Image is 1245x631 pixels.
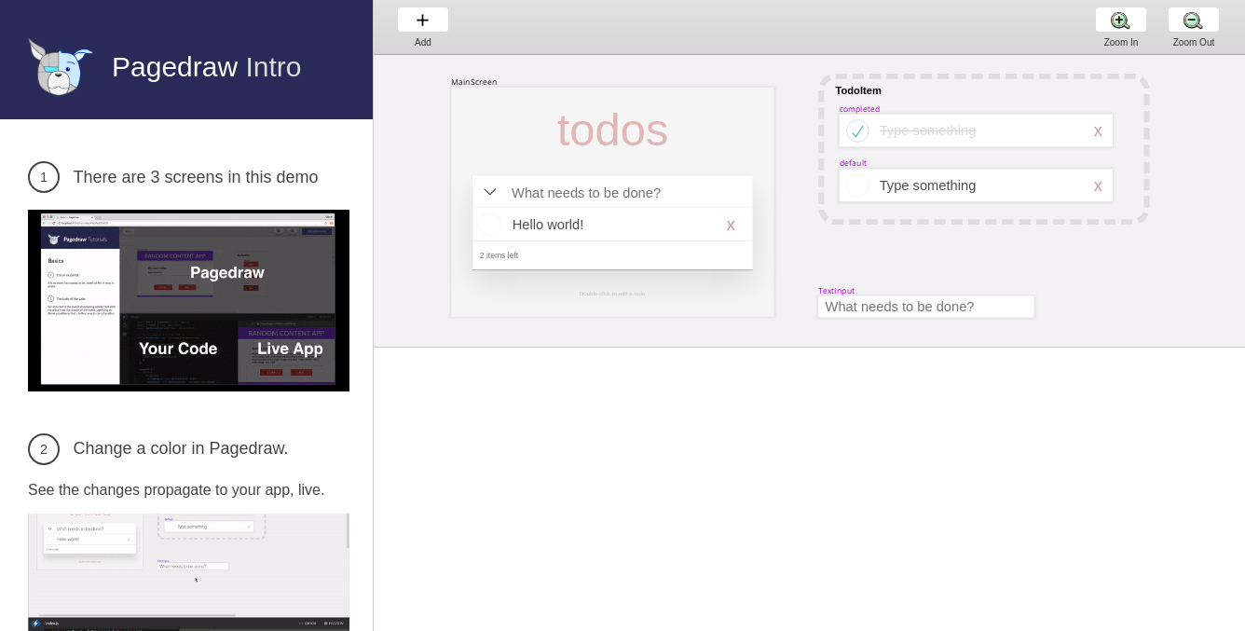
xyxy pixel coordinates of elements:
div: MainScreen [451,76,497,88]
div: Add [388,37,458,48]
div: TextInput [818,285,855,296]
span: Pagedraw [112,51,238,82]
div: completed [840,103,880,114]
img: zoom-plus.png [1111,10,1130,30]
img: 3 screens [28,210,349,391]
div: x [1094,176,1102,196]
img: baseline-add-24px.svg [413,10,432,30]
h3: There are 3 screens in this demo [28,161,349,193]
div: x [1094,121,1102,141]
p: See the changes propagate to your app, live. [28,482,349,499]
div: Zoom In [1086,37,1156,48]
img: favicon.png [28,37,93,96]
h3: Change a color in Pagedraw. [28,433,349,465]
div: default [840,158,867,169]
div: Zoom Out [1158,37,1229,48]
img: zoom-minus.png [1183,10,1203,30]
span: Intro [245,51,301,82]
